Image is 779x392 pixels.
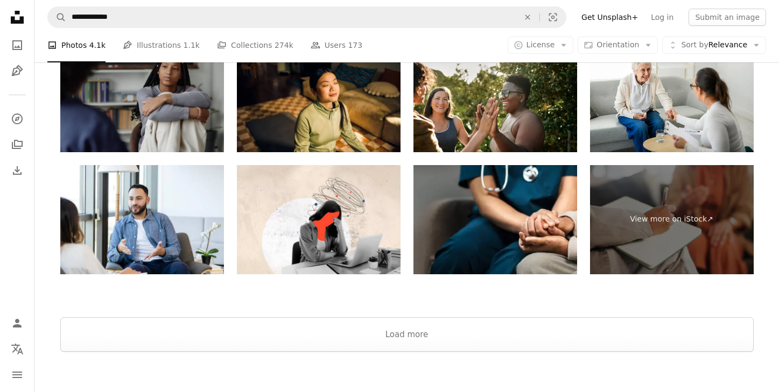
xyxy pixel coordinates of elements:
[644,9,680,26] a: Log in
[6,34,28,56] a: Photos
[527,40,555,49] span: License
[217,28,293,62] a: Collections 274k
[681,40,708,49] span: Sort by
[6,60,28,82] a: Illustrations
[60,317,754,352] button: Load more
[237,165,401,274] img: Trend artwork 3D photo collage sketch image of young sad stressed lady with headache burnout dead...
[48,7,66,27] button: Search Unsplash
[590,165,754,274] a: View more on iStock↗
[6,338,28,360] button: Language
[681,40,747,51] span: Relevance
[6,134,28,155] a: Collections
[508,37,574,54] button: License
[662,37,766,54] button: Sort byRelevance
[184,39,200,51] span: 1.1k
[60,165,224,274] img: Vulnerable man shares something during therapy session
[237,43,401,152] img: Young Asian woman meditating in living room. Indoor lifestyle portrait. Self-care and mindfulness...
[311,28,362,62] a: Users 173
[575,9,644,26] a: Get Unsplash+
[123,28,200,62] a: Illustrations 1.1k
[413,43,577,152] img: Women smiling during an exercise outside at a scenic wellness retreat
[540,7,566,27] button: Visual search
[6,6,28,30] a: Home — Unsplash
[6,364,28,386] button: Menu
[47,6,566,28] form: Find visuals sitewide
[516,7,539,27] button: Clear
[413,165,577,274] img: A female nurse caregiver holds hands to encourage and comfort an elderly woman. For care and trus...
[6,160,28,181] a: Download History
[6,312,28,334] a: Log in / Sign up
[275,39,293,51] span: 274k
[596,40,639,49] span: Orientation
[590,43,754,152] img: old woman thinking with psychologist in consultation office for mind, evaluation or assessment.
[578,37,658,54] button: Orientation
[6,108,28,130] a: Explore
[348,39,362,51] span: 173
[689,9,766,26] button: Submit an image
[60,43,224,152] img: Black Teen Girl Listening to Therapist or Counsellor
